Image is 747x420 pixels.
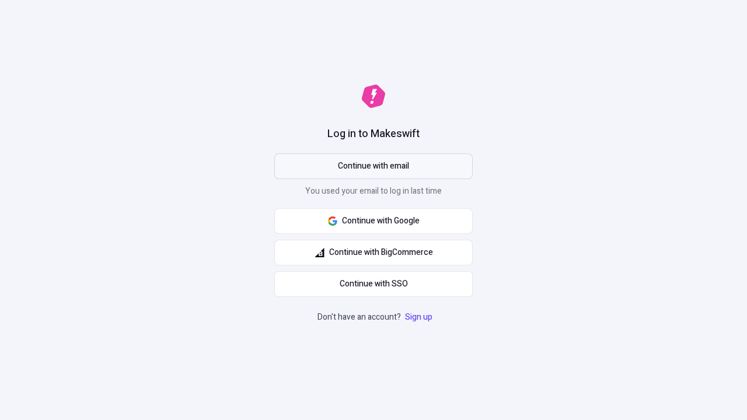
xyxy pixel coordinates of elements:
[274,153,473,179] button: Continue with email
[274,208,473,234] button: Continue with Google
[317,311,435,324] p: Don't have an account?
[327,127,420,142] h1: Log in to Makeswift
[274,240,473,265] button: Continue with BigCommerce
[338,160,409,173] span: Continue with email
[274,185,473,202] p: You used your email to log in last time
[274,271,473,297] a: Continue with SSO
[342,215,420,228] span: Continue with Google
[403,311,435,323] a: Sign up
[329,246,433,259] span: Continue with BigCommerce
